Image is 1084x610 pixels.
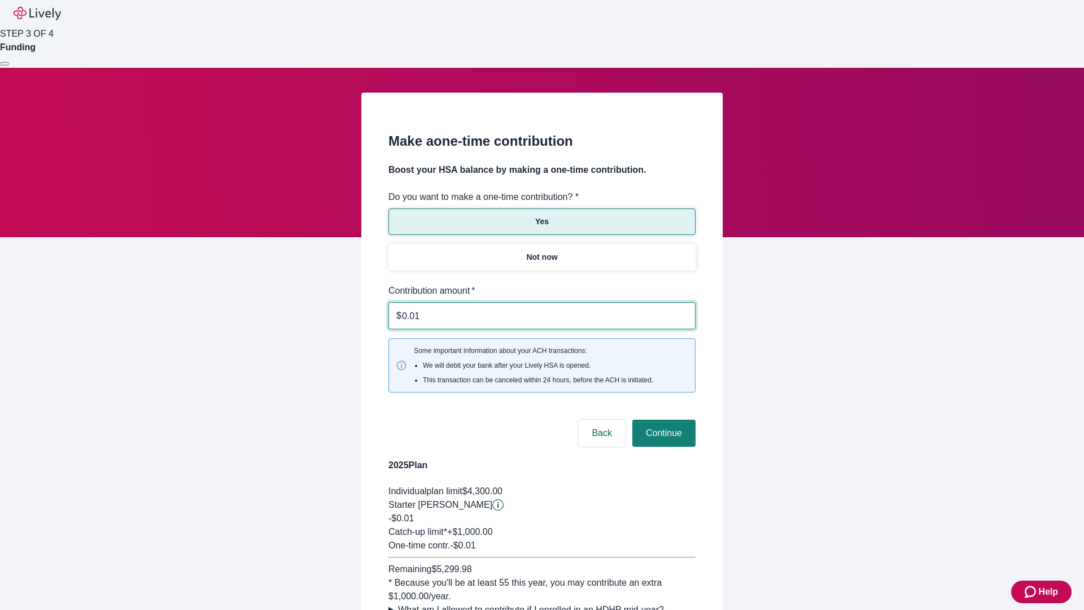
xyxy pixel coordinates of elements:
[402,304,696,327] input: $0.00
[632,420,696,447] button: Continue
[14,7,61,20] img: Lively
[388,576,696,603] div: * Because you'll be at least 55 this year, you may contribute an extra $1,000.00 /year.
[423,375,653,385] li: This transaction can be canceled within 24 hours, before the ACH is initiated.
[388,513,414,523] span: -$0.01
[396,309,401,323] p: $
[388,486,462,496] span: Individual plan limit
[388,244,696,271] button: Not now
[388,500,492,509] span: Starter [PERSON_NAME]
[388,284,475,298] label: Contribution amount
[1011,581,1072,603] button: Zendesk support iconHelp
[462,486,502,496] span: $4,300.00
[388,564,431,574] span: Remaining
[431,564,471,574] span: $5,299.98
[1025,585,1038,599] svg: Zendesk support icon
[388,163,696,177] h4: Boost your HSA balance by making a one-time contribution.
[388,131,696,151] h2: Make a one-time contribution
[535,216,549,228] p: Yes
[388,459,696,472] h4: 2025 Plan
[388,208,696,235] button: Yes
[526,251,557,263] p: Not now
[492,499,504,511] button: Lively will contribute $0.01 to establish your account
[492,499,504,511] svg: Starter penny details
[388,541,450,550] span: One-time contr.
[447,527,493,537] span: + $1,000.00
[388,190,579,204] label: Do you want to make a one-time contribution? *
[423,360,653,371] li: We will debit your bank after your Lively HSA is opened.
[450,541,475,550] span: - $0.01
[414,346,653,385] span: Some important information about your ACH transactions:
[1038,585,1058,599] span: Help
[388,527,447,537] span: Catch-up limit*
[578,420,626,447] button: Back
